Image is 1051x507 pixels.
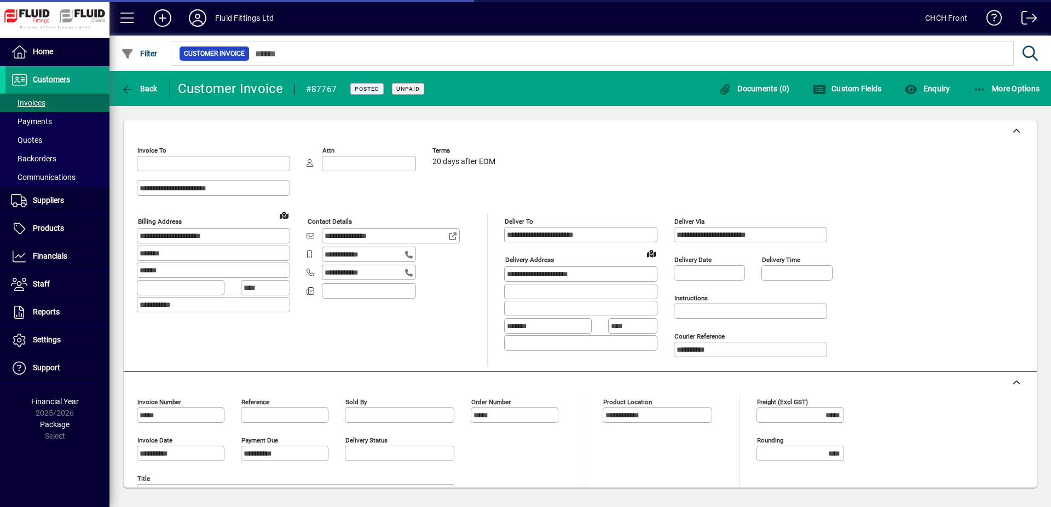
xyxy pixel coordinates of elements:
a: Settings [5,327,109,354]
span: Unpaid [396,85,420,92]
span: Settings [33,335,61,344]
span: More Options [973,84,1040,93]
a: Logout [1013,2,1037,38]
a: Knowledge Base [978,2,1002,38]
a: View on map [643,244,660,262]
mat-label: Delivery time [762,256,800,264]
button: More Options [971,79,1043,98]
button: Enquiry [902,79,952,98]
mat-label: Rounding [757,436,783,444]
span: Payments [11,117,52,126]
span: Products [33,224,64,232]
span: Custom Fields [813,84,882,93]
mat-label: Attn [322,147,334,154]
a: Invoices [5,94,109,112]
span: Documents (0) [719,84,790,93]
app-page-header-button: Back [109,79,170,98]
a: Communications [5,168,109,187]
span: Customers [33,75,70,84]
a: View on map [275,206,293,224]
button: Profile [180,8,215,28]
span: Financials [33,252,67,260]
span: Posted [355,85,379,92]
a: Suppliers [5,187,109,214]
mat-label: Sold by [345,398,367,406]
a: Quotes [5,131,109,149]
a: Reports [5,299,109,326]
button: Add [145,8,180,28]
button: Documents (0) [716,79,793,98]
span: Package [40,420,70,429]
mat-label: Instructions [674,294,708,302]
span: 20 days after EOM [432,158,495,166]
div: Fluid Fittings Ltd [215,9,274,27]
button: Back [118,79,160,98]
a: Home [5,38,109,66]
span: Financial Year [31,397,79,406]
a: Payments [5,112,109,131]
mat-label: Invoice number [137,398,181,406]
a: Backorders [5,149,109,168]
span: Backorders [11,154,56,163]
span: Customer Invoice [184,48,245,59]
div: CHCH Front [925,9,967,27]
button: Filter [118,44,160,63]
a: Staff [5,271,109,298]
span: Support [33,363,60,372]
a: Support [5,354,109,382]
a: Products [5,215,109,242]
mat-label: Invoice To [137,147,166,154]
mat-label: Invoice date [137,436,172,444]
mat-label: Deliver via [674,218,704,225]
mat-label: Delivery status [345,436,388,444]
mat-label: Courier Reference [674,333,725,340]
mat-label: Title [137,475,150,482]
mat-label: Delivery date [674,256,712,264]
span: Communications [11,173,76,182]
a: Financials [5,243,109,270]
span: Suppliers [33,196,64,205]
span: Reports [33,307,60,316]
mat-label: Freight (excl GST) [757,398,808,406]
span: Home [33,47,53,56]
span: Terms [432,147,498,154]
span: Staff [33,279,50,288]
span: Quotes [11,136,42,144]
span: Enquiry [904,84,950,93]
span: Invoices [11,98,45,107]
span: Back [121,84,158,93]
button: Custom Fields [810,79,885,98]
mat-label: Payment due [241,436,278,444]
span: Filter [121,49,158,58]
mat-label: Reference [241,398,269,406]
div: Customer Invoice [178,80,284,97]
div: #87767 [306,80,337,98]
mat-label: Product location [603,398,652,406]
mat-label: Deliver To [505,218,533,225]
mat-label: Order number [471,398,511,406]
